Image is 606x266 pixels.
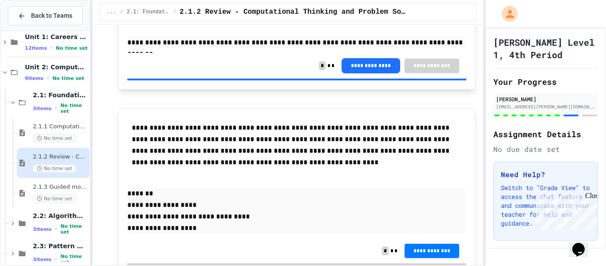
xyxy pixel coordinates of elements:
span: 2.1: Foundations of Computational Thinking [127,8,169,16]
span: No time set [33,164,76,173]
button: Back to Teams [8,6,83,25]
span: No time set [33,195,76,203]
span: No time set [60,223,88,235]
span: 2.1.2 Review - Computational Thinking and Problem Solving [180,7,407,17]
iframe: chat widget [569,230,597,257]
span: No time set [33,134,76,143]
span: 12 items [25,45,47,51]
div: Chat with us now!Close [4,4,61,56]
p: Switch to "Grade View" to access the chat feature and communicate with your teacher for help and ... [501,183,590,228]
h2: Assignment Details [493,128,598,140]
div: No due date set [493,144,598,155]
span: ... [107,8,117,16]
span: No time set [60,103,88,114]
span: • [55,226,57,233]
span: / [120,8,123,16]
span: • [51,44,52,52]
span: No time set [56,45,88,51]
span: • [47,75,49,82]
span: 2.1: Foundations of Computational Thinking [33,91,88,99]
span: No time set [52,75,84,81]
span: 2.1.1 Computational Thinking and Problem Solving [33,123,88,131]
span: Back to Teams [31,11,72,20]
h2: Your Progress [493,75,598,88]
h3: Need Help? [501,169,590,180]
span: • [55,256,57,263]
span: 2.1.2 Review - Computational Thinking and Problem Solving [33,153,88,161]
span: 2.3: Pattern Recognition & Decomposition [33,242,88,250]
div: [EMAIL_ADDRESS][PERSON_NAME][DOMAIN_NAME] [496,103,595,110]
span: / [173,8,176,16]
span: Unit 1: Careers & Professionalism [25,33,88,41]
span: No time set [60,254,88,265]
span: 9 items [25,75,43,81]
div: My Account [492,4,520,24]
div: [PERSON_NAME] [496,95,595,103]
iframe: chat widget [532,192,597,230]
span: 3 items [33,226,51,232]
span: 3 items [33,106,51,111]
span: • [55,105,57,112]
span: 2.1.3 Guided morning routine flowchart [33,183,88,191]
span: 3 items [33,257,51,262]
h1: [PERSON_NAME] Level 1, 4th Period [493,36,598,61]
span: 2.2: Algorithms from Idea to Flowchart [33,212,88,220]
span: Unit 2: Computational Thinking & Problem-Solving [25,63,88,71]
